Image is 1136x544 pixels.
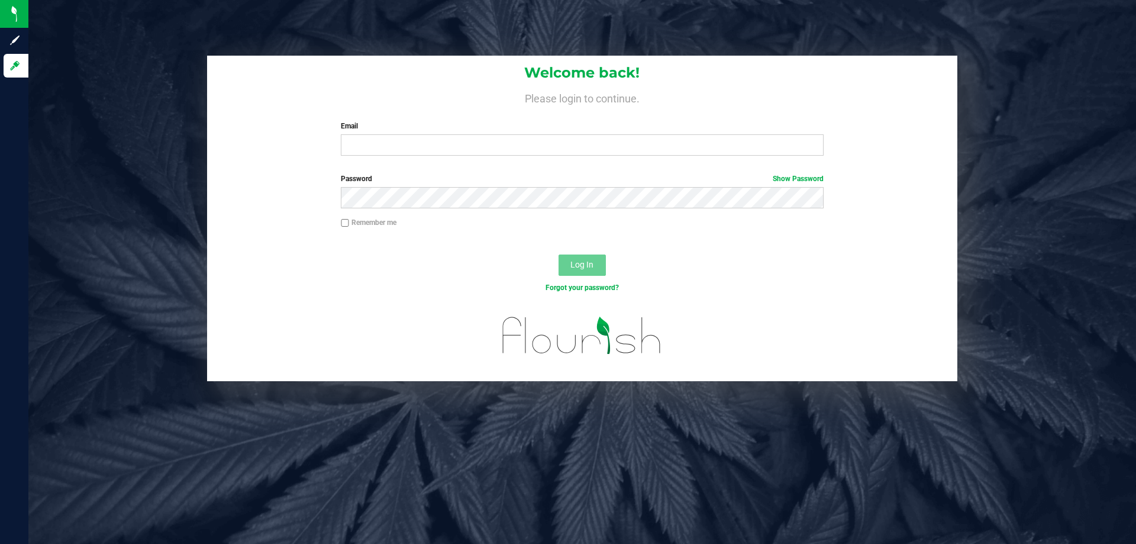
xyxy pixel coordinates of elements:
[773,175,824,183] a: Show Password
[341,217,396,228] label: Remember me
[488,305,676,366] img: flourish_logo.svg
[341,219,349,227] input: Remember me
[559,255,606,276] button: Log In
[207,90,957,104] h4: Please login to continue.
[9,34,21,46] inline-svg: Sign up
[570,260,593,269] span: Log In
[9,60,21,72] inline-svg: Log in
[341,121,823,131] label: Email
[546,284,619,292] a: Forgot your password?
[207,65,957,81] h1: Welcome back!
[341,175,372,183] span: Password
